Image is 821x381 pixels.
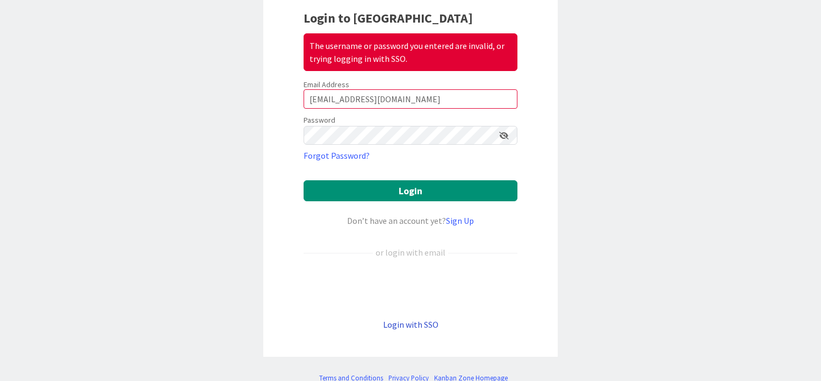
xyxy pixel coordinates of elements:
div: Don’t have an account yet? [304,214,517,227]
a: Forgot Password? [304,149,370,162]
label: Email Address [304,80,349,89]
a: Sign Up [446,215,474,226]
a: Login with SSO [383,319,438,330]
div: or login with email [373,246,448,259]
b: Login to [GEOGRAPHIC_DATA] [304,10,473,26]
button: Login [304,180,517,201]
iframe: Bouton "Se connecter avec Google" [298,277,523,300]
div: The username or password you entered are invalid, or trying logging in with SSO. [304,33,517,71]
label: Password [304,115,335,126]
